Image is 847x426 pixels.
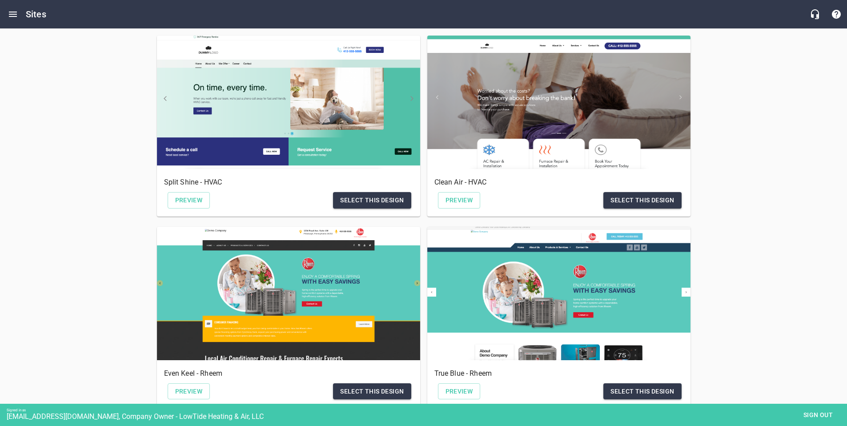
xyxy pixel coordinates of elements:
a: Preview [438,192,481,209]
div: [EMAIL_ADDRESS][DOMAIN_NAME], Company Owner - LowTide Heating & Air, LLC [7,412,847,421]
button: Select this design [333,192,411,209]
span: Select this design [340,386,404,397]
h6: Clean Air - HVAC [434,176,683,189]
button: Live Chat [804,4,826,25]
div: Split Shine - HVAC [157,36,420,169]
div: Even Keel - Rheem [157,227,420,360]
button: Select this design [603,383,681,400]
h6: Sites [26,7,46,21]
span: Sign out [799,410,837,421]
span: Select this design [340,195,404,206]
div: Signed in as [7,408,847,412]
button: Open drawer [2,4,24,25]
span: Preview [446,195,473,206]
span: Preview [175,386,203,397]
button: Support Portal [826,4,847,25]
span: Preview [175,195,203,206]
button: Sign out [796,407,840,423]
a: Preview [438,383,481,400]
button: Select this design [603,192,681,209]
div: True Blue - Rheem [427,227,690,360]
h6: Split Shine - HVAC [164,176,413,189]
h6: Even Keel - Rheem [164,367,413,380]
a: Preview [168,383,210,400]
div: Clean Air - HVAC [427,36,690,169]
span: Preview [446,386,473,397]
button: Select this design [333,383,411,400]
span: Select this design [610,195,674,206]
a: Preview [168,192,210,209]
span: Select this design [610,386,674,397]
h6: True Blue - Rheem [434,367,683,380]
